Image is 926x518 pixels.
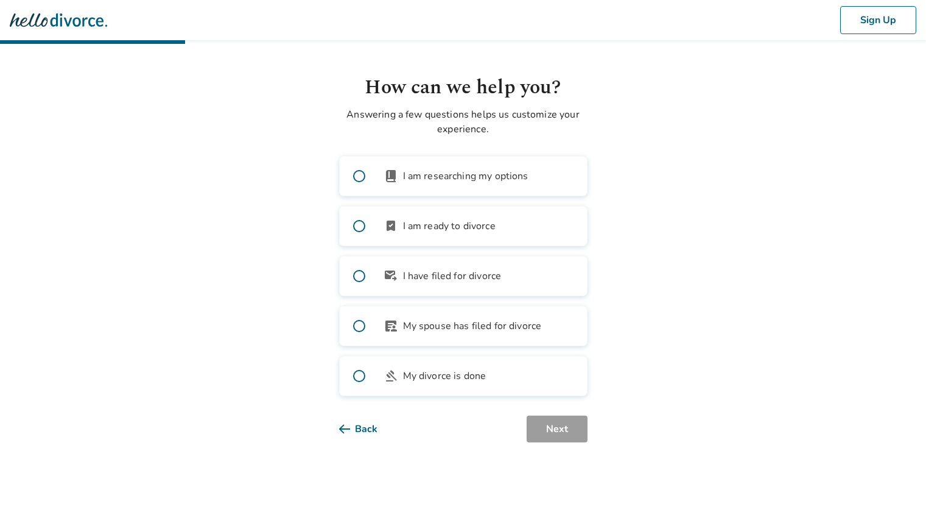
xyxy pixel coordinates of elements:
[384,219,398,233] span: bookmark_check
[384,169,398,183] span: book_2
[403,319,542,333] span: My spouse has filed for divorce
[10,8,107,32] img: Hello Divorce Logo
[403,169,528,183] span: I am researching my options
[840,6,916,34] button: Sign Up
[339,73,588,102] h1: How can we help you?
[403,219,496,233] span: I am ready to divorce
[384,319,398,333] span: article_person
[527,416,588,442] button: Next
[403,269,502,283] span: I have filed for divorce
[403,369,486,383] span: My divorce is done
[384,269,398,283] span: outgoing_mail
[384,369,398,383] span: gavel
[339,107,588,137] p: Answering a few questions helps us customize your experience.
[865,459,926,518] iframe: Chat Widget
[339,416,397,442] button: Back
